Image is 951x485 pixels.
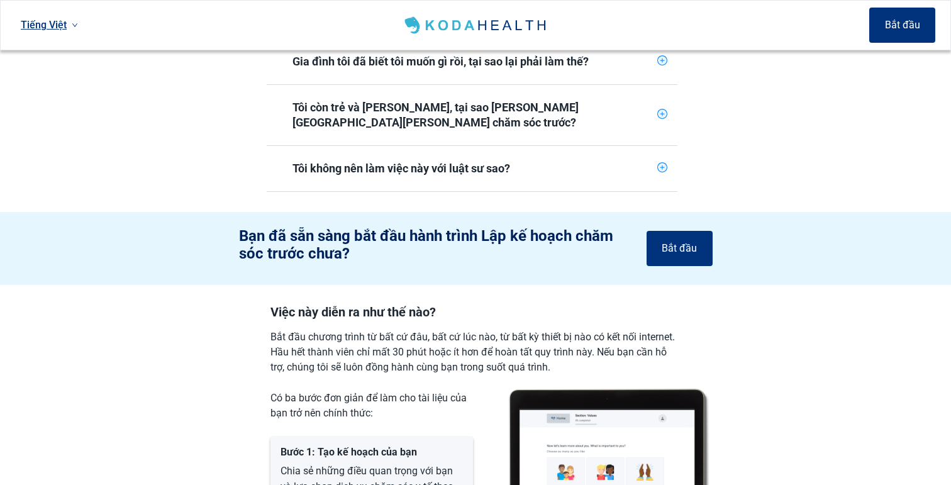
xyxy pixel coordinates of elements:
[270,330,681,375] label: Bắt đầu chương trình từ bất cứ đâu, bất cứ lúc nào, từ bất kỳ thiết bị nào có kết nối internet. H...
[16,14,83,35] a: Ngôn ngữ hiện tại: Tiếng Việt
[267,85,677,145] div: Tôi còn trẻ và [PERSON_NAME], tại sao [PERSON_NAME] [GEOGRAPHIC_DATA][PERSON_NAME] chăm sóc trước?
[292,54,652,69] div: Gia đình tôi đã biết tôi muốn gì rồi, tại sao lại phải làm thế?
[270,391,473,421] div: Có ba bước đơn giản để làm cho tài liệu của bạn trở nên chính thức:
[292,161,652,176] div: Tôi không nên làm việc này với luật sư sao?
[657,162,667,172] span: plus-circle
[869,8,935,43] button: Bắt đầu
[657,109,667,119] span: plus-circle
[281,446,463,458] div: Bước 1: Tạo kế hoạch của bạn
[239,227,637,262] h2: Bạn đã sẵn sàng bắt đầu hành trình Lập kế hoạch chăm sóc trước chưa?
[267,39,677,84] div: Gia đình tôi đã biết tôi muốn gì rồi, tại sao lại phải làm thế?
[292,100,652,130] div: Tôi còn trẻ và [PERSON_NAME], tại sao [PERSON_NAME] [GEOGRAPHIC_DATA][PERSON_NAME] chăm sóc trước?
[402,15,551,35] img: Koda Health
[647,231,713,266] button: Bắt đầu
[72,22,78,28] span: down
[270,305,681,320] h2: Việc này diễn ra như thế nào?
[657,55,667,65] span: plus-circle
[267,146,677,191] div: Tôi không nên làm việc này với luật sư sao?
